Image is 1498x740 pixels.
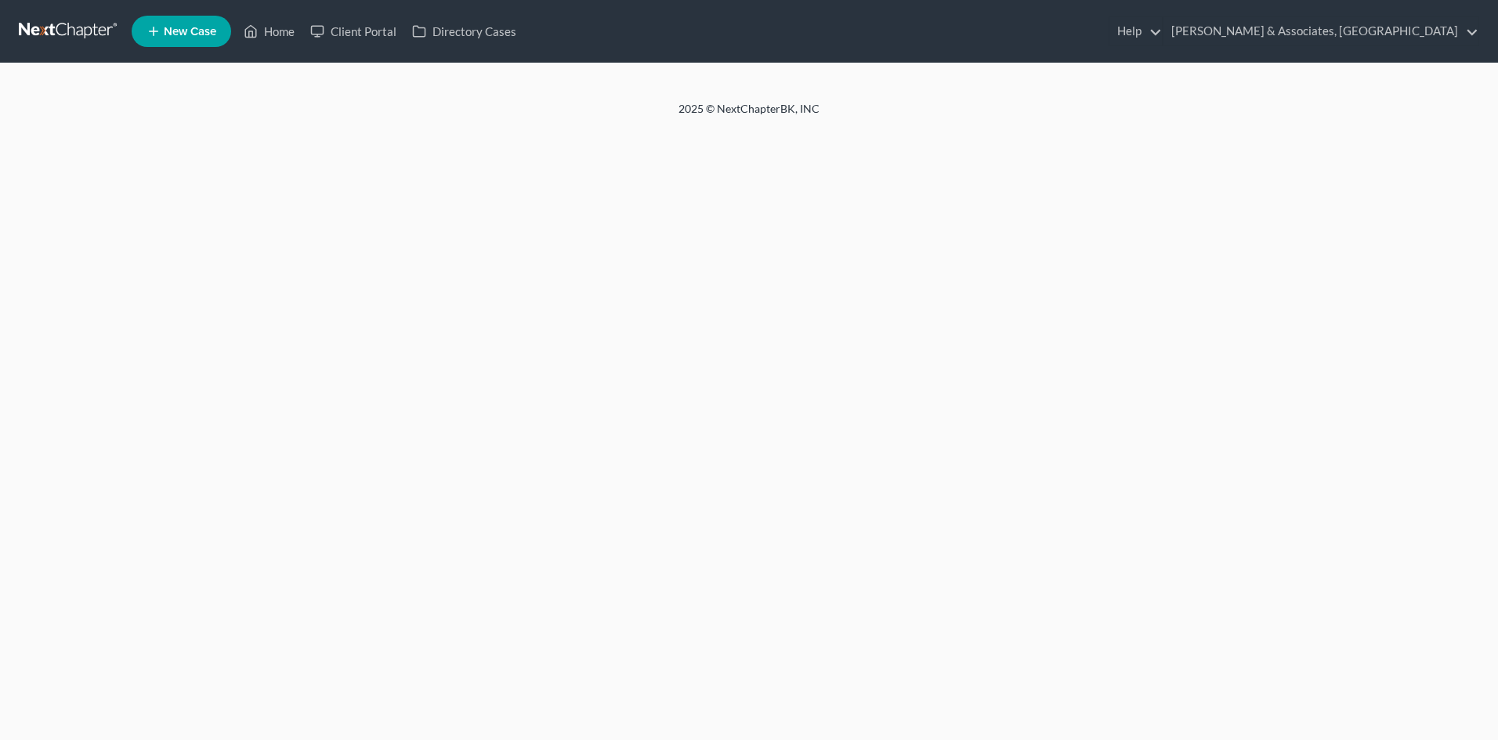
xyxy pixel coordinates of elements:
a: Directory Cases [404,17,524,45]
a: Client Portal [302,17,404,45]
a: Help [1109,17,1162,45]
new-legal-case-button: New Case [132,16,231,47]
div: 2025 © NextChapterBK, INC [302,101,1196,129]
a: Home [236,17,302,45]
a: [PERSON_NAME] & Associates, [GEOGRAPHIC_DATA] [1163,17,1478,45]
